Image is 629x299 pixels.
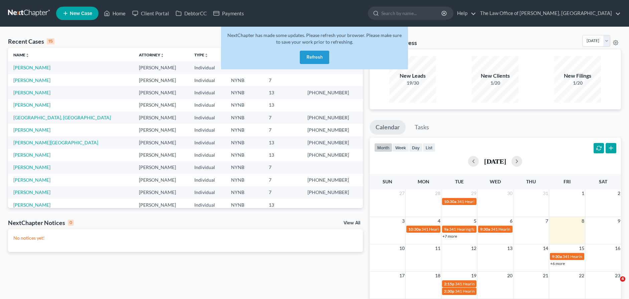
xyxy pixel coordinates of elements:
td: Individual [189,161,225,174]
td: Individual [189,199,225,211]
td: [PERSON_NAME] [134,111,189,124]
td: NYNB [226,99,264,111]
iframe: Intercom live chat [606,276,622,292]
a: [PERSON_NAME] [13,90,50,95]
span: 1 [581,189,585,197]
a: [PERSON_NAME] [13,177,50,183]
td: [PERSON_NAME] [134,136,189,149]
td: Individual [189,74,225,86]
i: unfold_more [160,53,164,57]
span: 31 [542,189,549,197]
span: 2 [617,189,621,197]
span: Thu [526,179,536,184]
td: Individual [189,61,225,74]
span: 29 [470,189,477,197]
td: 7 [263,186,302,199]
span: Sat [599,179,607,184]
td: 13 [263,86,302,99]
td: [PERSON_NAME] [134,174,189,186]
span: 4 [620,276,625,282]
span: 30 [506,189,513,197]
div: 1/20 [472,80,518,86]
button: list [423,143,435,152]
span: 9:30a [480,227,490,232]
td: NYNB [226,174,264,186]
td: 7 [263,174,302,186]
a: +6 more [550,261,565,266]
span: 341 Hearing for [PERSON_NAME] [491,227,551,232]
i: unfold_more [204,53,208,57]
span: 7 [545,217,549,225]
td: [PHONE_NUMBER] [302,174,363,186]
a: [PERSON_NAME] [13,202,50,208]
td: 13 [263,199,302,211]
td: [PERSON_NAME] [134,74,189,86]
td: NYNB [226,136,264,149]
td: Individual [189,186,225,199]
button: day [409,143,423,152]
td: 7 [263,74,302,86]
a: +7 more [442,234,457,239]
span: 9:30a [552,254,562,259]
span: Wed [490,179,501,184]
input: Search by name... [381,7,442,19]
i: unfold_more [25,53,29,57]
td: Individual [189,99,225,111]
td: 7 [263,124,302,136]
span: 8 [581,217,585,225]
h2: [DATE] [484,158,506,165]
td: NYNB [226,74,264,86]
span: Tue [455,179,464,184]
td: [PERSON_NAME] [134,161,189,174]
a: [GEOGRAPHIC_DATA], [GEOGRAPHIC_DATA] [13,115,111,120]
p: No notices yet! [13,235,358,241]
span: NextChapter has made some updates. Please refresh your browser. Please make sure to save your wor... [227,32,402,45]
span: 6 [509,217,513,225]
td: Individual [189,124,225,136]
a: [PERSON_NAME][GEOGRAPHIC_DATA] [13,140,98,145]
td: Individual [189,86,225,99]
a: [PERSON_NAME] [13,127,50,133]
span: 2:15p [444,281,454,286]
a: [PERSON_NAME] [13,77,50,83]
span: 341 Hearing for [PERSON_NAME], Frayddelith [455,281,537,286]
a: View All [344,221,360,225]
a: [PERSON_NAME] [13,164,50,170]
span: 14 [542,244,549,252]
span: 17 [399,272,405,280]
td: Individual [189,174,225,186]
td: [PERSON_NAME] [134,199,189,211]
a: Attorneyunfold_more [139,52,164,57]
td: Individual [189,149,225,161]
div: New Clients [472,72,518,80]
td: [PERSON_NAME] [134,124,189,136]
td: 7 [263,111,302,124]
td: NYNB [226,149,264,161]
div: New Leads [389,72,436,80]
span: 9 [617,217,621,225]
td: 7 [263,161,302,174]
span: 4 [437,217,441,225]
a: Help [454,7,476,19]
td: [PHONE_NUMBER] [302,124,363,136]
td: NYNB [226,199,264,211]
button: month [374,143,392,152]
span: 27 [399,189,405,197]
span: 22 [578,272,585,280]
a: Payments [210,7,247,19]
span: 10 [399,244,405,252]
span: 18 [434,272,441,280]
a: [PERSON_NAME] [13,102,50,108]
span: 2:30p [444,289,454,294]
span: 23 [614,272,621,280]
span: 341 Hearing for [PERSON_NAME] [421,227,481,232]
span: 5 [473,217,477,225]
a: Tasks [409,120,435,135]
td: NYNB [226,124,264,136]
td: 13 [263,136,302,149]
td: [PHONE_NUMBER] [302,149,363,161]
button: week [392,143,409,152]
td: NYNB [226,86,264,99]
div: 1/20 [554,80,601,86]
a: DebtorCC [172,7,210,19]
